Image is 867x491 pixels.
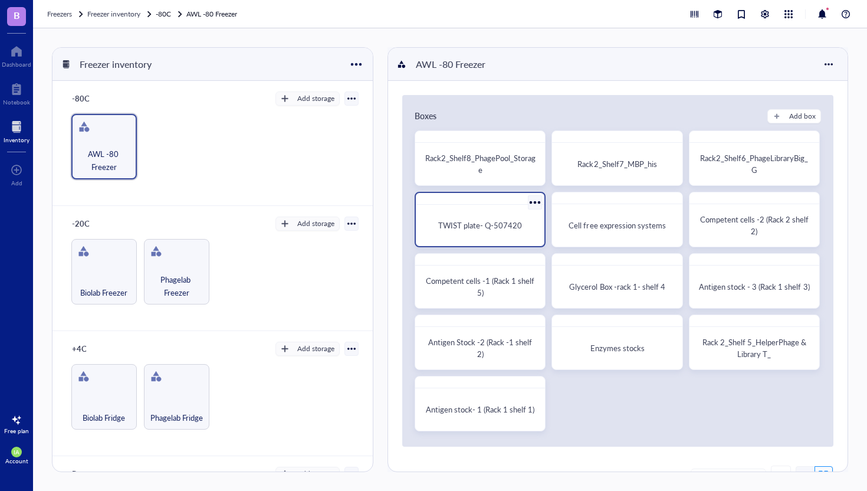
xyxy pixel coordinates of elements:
span: Competent cells -2 (Rack 2 shelf 2) [700,214,810,237]
div: -80C [67,90,137,107]
span: Freezers [47,9,72,19]
span: Antigen Stock -2 (Rack -1 shelf 2) [428,336,534,359]
div: Notebook [3,99,30,106]
span: Antigen stock- 1 (Rack 1 shelf 1) [426,404,534,415]
a: -80CAWL -80 Freezer [156,8,239,20]
div: Free plan [4,427,29,434]
span: Antigen stock - 3 (Rack 1 shelf 3) [699,281,809,292]
span: B [14,8,20,22]
a: Freezer inventory [87,8,153,20]
span: Phagelab Freezer [149,273,204,299]
span: Cell free expression systems [569,220,665,231]
button: Add item group [691,469,766,483]
span: Biolab Fridge [83,411,125,424]
div: Account [5,457,28,464]
span: Rack 2_Shelf 5_HelperPhage & Library T_ [702,336,808,359]
div: AWL -80 Freezer [410,54,491,74]
span: Enzymes stocks [590,342,645,353]
div: Reserve [67,466,137,482]
span: Glycerol Box -rack 1- shelf 4 [569,281,665,292]
span: AWL -80 Freezer [77,148,131,174]
div: Add storage [297,218,334,229]
div: Add item group [712,470,761,481]
span: Rack2_Shelf7_MBP_his [577,158,656,169]
div: Item groups [402,469,445,482]
button: Add storage [275,91,340,106]
div: Add box [789,111,816,122]
span: Biolab Freezer [80,286,127,299]
div: Add storage [297,343,334,354]
button: Add box [767,109,821,123]
span: IA [14,449,19,456]
a: Notebook [3,80,30,106]
div: +4C [67,341,137,357]
a: Inventory [4,117,29,143]
div: Add [11,179,22,186]
span: Competent cells -1 (Rack 1 shelf 5) [426,275,536,298]
span: Freezer inventory [87,9,140,19]
span: TWIST plate- Q-507420 [438,220,522,231]
div: Dashboard [2,61,31,68]
a: Dashboard [2,42,31,68]
a: Freezers [47,8,85,20]
div: Inventory [4,136,29,143]
button: Add storage [275,342,340,356]
div: Add storage [297,469,334,479]
div: Boxes [415,109,436,123]
button: Add storage [275,217,340,231]
div: Freezer inventory [74,54,157,74]
span: Rack2_Shelf6_PhageLibraryBig_G [700,152,808,175]
span: Rack2_Shelf8_PhagePool_Storage [425,152,536,175]
div: -20C [67,215,137,232]
button: Add storage [275,467,340,481]
div: Add storage [297,93,334,104]
span: Phagelab Fridge [150,411,203,424]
